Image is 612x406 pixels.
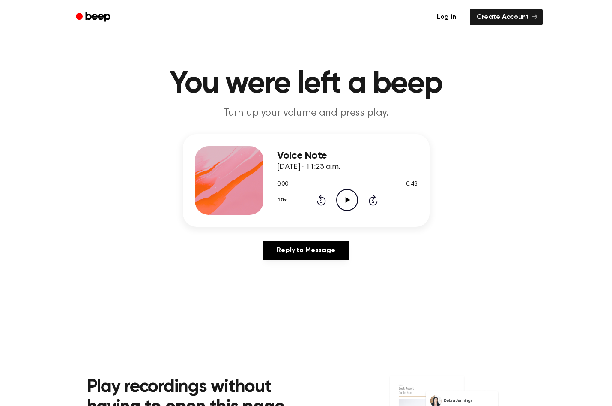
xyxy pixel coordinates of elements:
a: Beep [70,9,118,26]
a: Log in [428,7,465,27]
h1: You were left a beep [87,69,525,99]
span: 0:00 [277,180,288,189]
h3: Voice Note [277,150,418,162]
span: [DATE] · 11:23 a.m. [277,163,340,171]
span: 0:48 [406,180,417,189]
a: Create Account [470,9,543,25]
a: Reply to Message [263,241,349,260]
button: 1.0x [277,193,290,208]
p: Turn up your volume and press play. [142,106,471,120]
